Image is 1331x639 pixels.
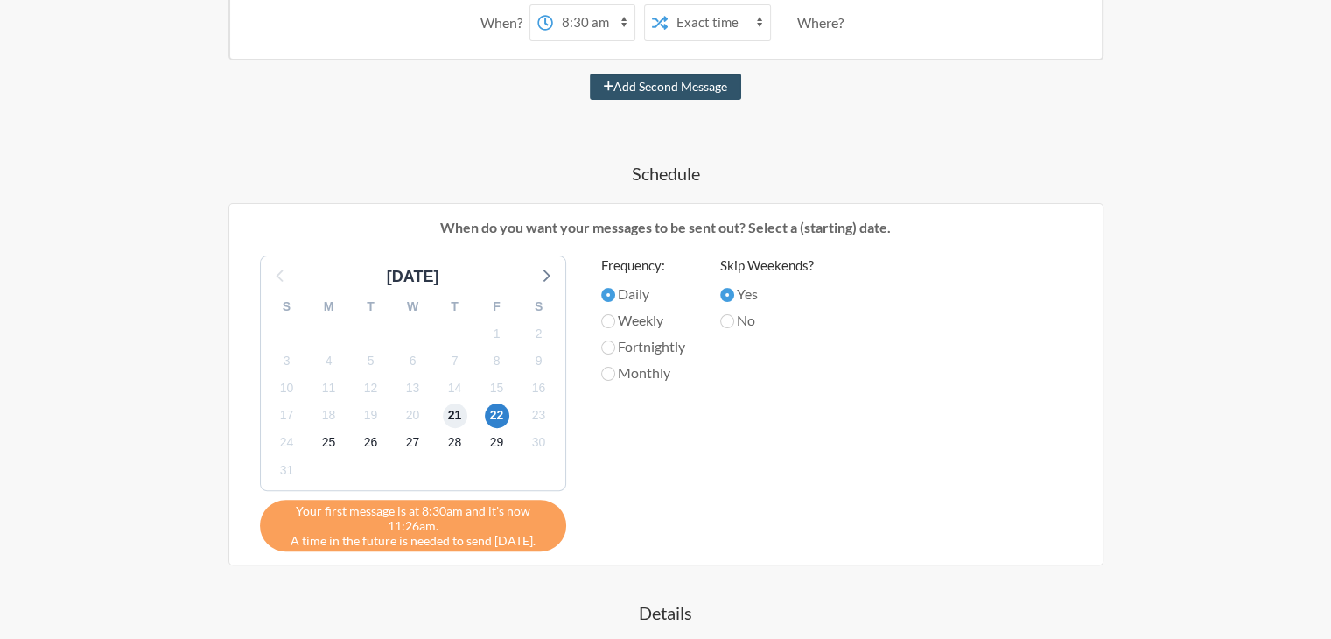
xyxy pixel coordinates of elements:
[275,376,299,401] span: Wednesday, September 10, 2025
[260,500,566,551] div: A time in the future is needed to send [DATE].
[443,348,467,373] span: Sunday, September 7, 2025
[476,293,518,320] div: F
[317,431,341,455] span: Thursday, September 25, 2025
[317,404,341,428] span: Thursday, September 18, 2025
[720,310,814,331] label: No
[359,431,383,455] span: Friday, September 26, 2025
[518,293,560,320] div: S
[485,431,509,455] span: Monday, September 29, 2025
[601,256,685,276] label: Frequency:
[480,4,529,41] div: When?
[443,404,467,428] span: Sunday, September 21, 2025
[720,284,814,305] label: Yes
[527,348,551,373] span: Tuesday, September 9, 2025
[443,431,467,455] span: Sunday, September 28, 2025
[317,348,341,373] span: Thursday, September 4, 2025
[275,431,299,455] span: Wednesday, September 24, 2025
[359,404,383,428] span: Friday, September 19, 2025
[401,348,425,373] span: Saturday, September 6, 2025
[443,376,467,401] span: Sunday, September 14, 2025
[158,600,1173,625] h4: Details
[242,217,1089,238] p: When do you want your messages to be sent out? Select a (starting) date.
[485,348,509,373] span: Monday, September 8, 2025
[527,376,551,401] span: Tuesday, September 16, 2025
[401,404,425,428] span: Saturday, September 20, 2025
[601,310,685,331] label: Weekly
[527,321,551,346] span: Tuesday, September 2, 2025
[401,431,425,455] span: Saturday, September 27, 2025
[434,293,476,320] div: T
[590,74,741,100] button: Add Second Message
[601,341,615,355] input: Fortnightly
[275,458,299,482] span: Wednesday, October 1, 2025
[273,503,553,533] span: Your first message is at 8:30am and it's now 11:26am.
[485,404,509,428] span: Monday, September 22, 2025
[797,4,851,41] div: Where?
[359,376,383,401] span: Friday, September 12, 2025
[601,362,685,383] label: Monthly
[317,376,341,401] span: Thursday, September 11, 2025
[527,404,551,428] span: Tuesday, September 23, 2025
[158,161,1173,186] h4: Schedule
[275,348,299,373] span: Wednesday, September 3, 2025
[720,314,734,328] input: No
[601,336,685,357] label: Fortnightly
[527,431,551,455] span: Tuesday, September 30, 2025
[601,288,615,302] input: Daily
[601,367,615,381] input: Monthly
[350,293,392,320] div: T
[601,314,615,328] input: Weekly
[266,293,308,320] div: S
[485,376,509,401] span: Monday, September 15, 2025
[392,293,434,320] div: W
[485,321,509,346] span: Monday, September 1, 2025
[601,284,685,305] label: Daily
[359,348,383,373] span: Friday, September 5, 2025
[720,288,734,302] input: Yes
[380,265,446,289] div: [DATE]
[401,376,425,401] span: Saturday, September 13, 2025
[720,256,814,276] label: Skip Weekends?
[308,293,350,320] div: M
[275,404,299,428] span: Wednesday, September 17, 2025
